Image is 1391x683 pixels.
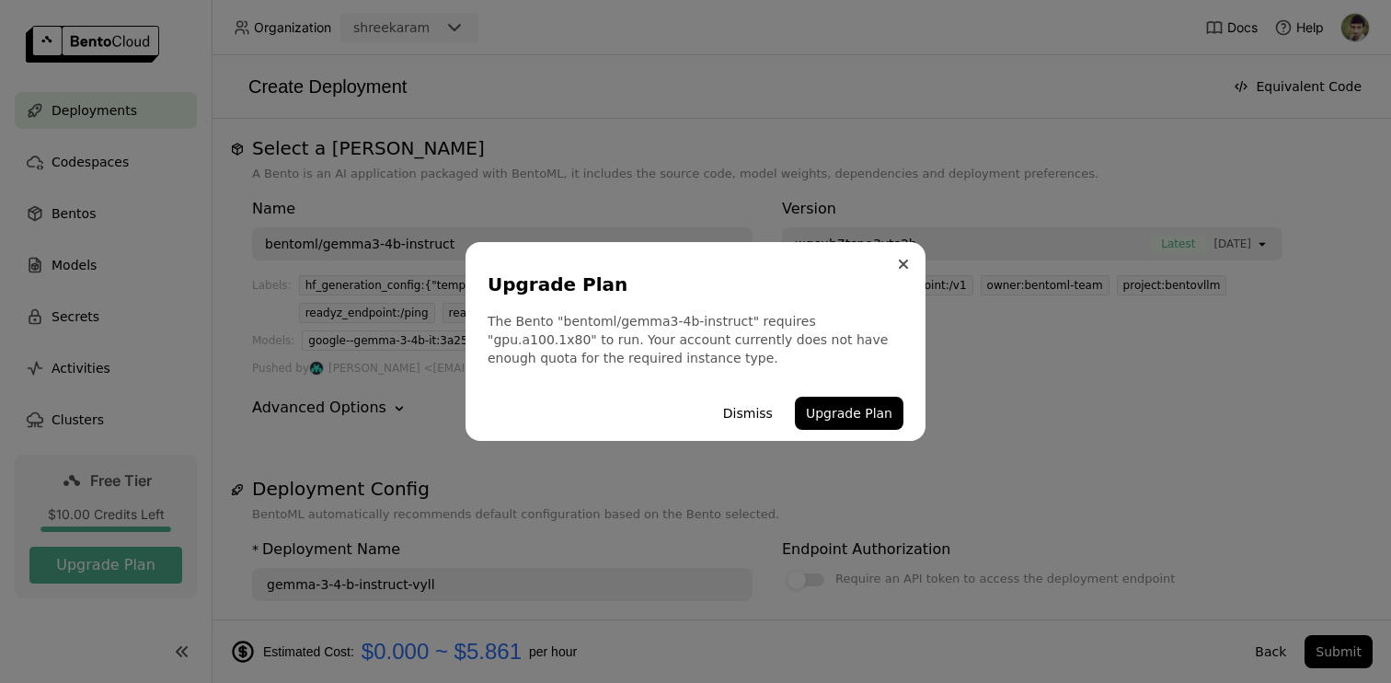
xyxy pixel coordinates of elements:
[488,272,896,297] div: Upgrade Plan
[892,253,914,275] button: Close
[488,312,903,367] div: The Bento "bentoml/gemma3-4b-instruct" requires "gpu.a100.1x80" to run. Your account currently do...
[466,242,925,441] div: dialog
[795,397,903,430] button: Upgrade Plan
[712,397,784,430] button: Dismiss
